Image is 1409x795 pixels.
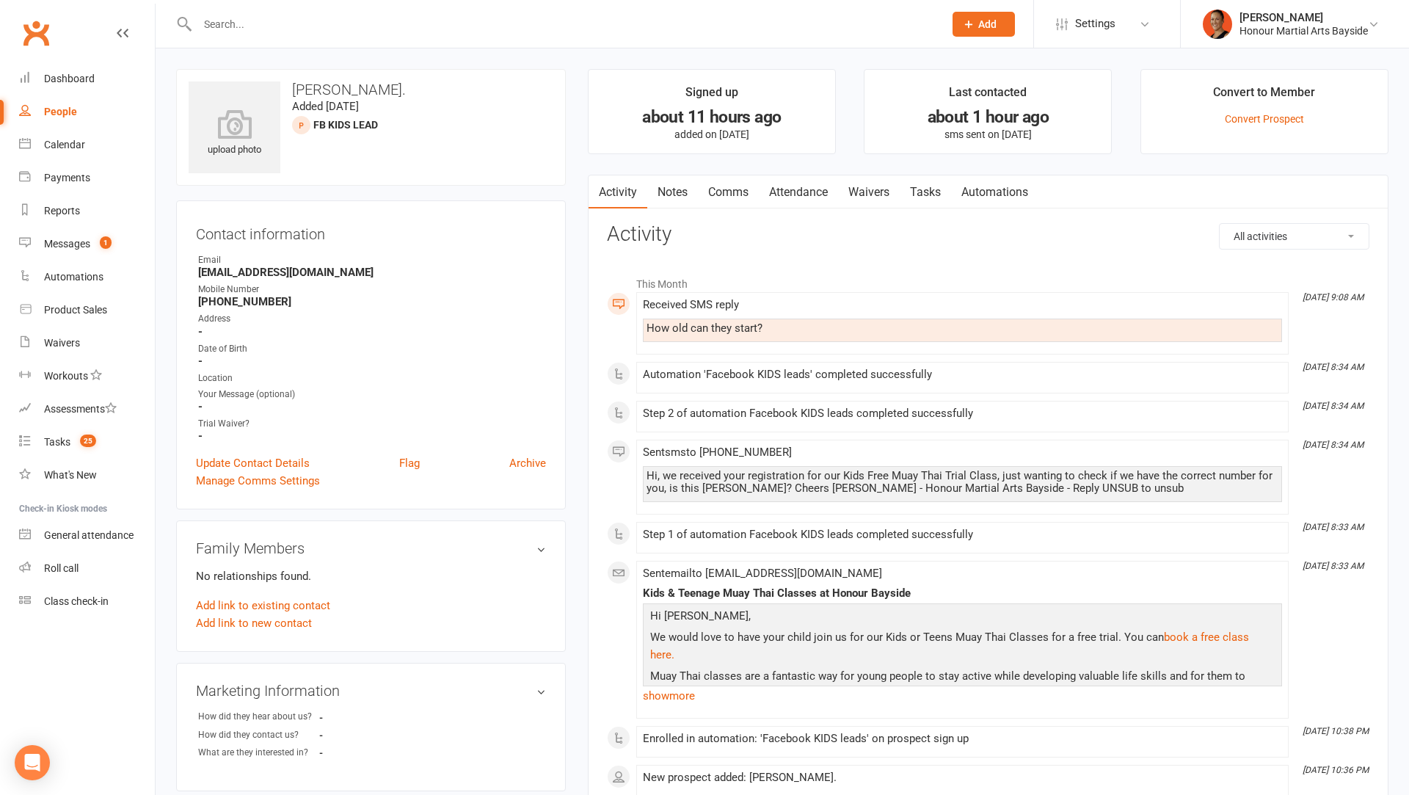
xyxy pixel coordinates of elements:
[19,128,155,161] a: Calendar
[1303,726,1369,736] i: [DATE] 10:38 PM
[1225,113,1304,125] a: Convert Prospect
[44,529,134,541] div: General attendance
[44,436,70,448] div: Tasks
[198,388,546,402] div: Your Message (optional)
[292,100,359,113] time: Added [DATE]
[44,73,95,84] div: Dashboard
[196,567,546,585] p: No relationships found.
[196,597,330,614] a: Add link to existing contact
[198,266,546,279] strong: [EMAIL_ADDRESS][DOMAIN_NAME]
[198,728,319,742] div: How did they contact us?
[602,128,822,140] p: added on [DATE]
[607,223,1369,246] h3: Activity
[44,139,85,150] div: Calendar
[953,12,1015,37] button: Add
[19,261,155,294] a: Automations
[643,772,1282,784] div: New prospect added: [PERSON_NAME].
[602,109,822,125] div: about 11 hours ago
[509,454,546,472] a: Archive
[196,614,312,632] a: Add link to new contact
[647,667,1278,706] p: Muay Thai classes are a fantastic way for young people to stay active while developing valuable l...
[878,128,1098,140] p: sms sent on [DATE]
[198,312,546,326] div: Address
[44,238,90,250] div: Messages
[15,745,50,780] div: Open Intercom Messenger
[198,325,546,338] strong: -
[44,205,80,217] div: Reports
[643,567,882,580] span: Sent email to [EMAIL_ADDRESS][DOMAIN_NAME]
[647,322,1278,335] div: How old can they start?
[44,337,80,349] div: Waivers
[19,519,155,552] a: General attendance kiosk mode
[19,360,155,393] a: Workouts
[698,175,759,209] a: Comms
[978,18,997,30] span: Add
[1303,561,1364,571] i: [DATE] 8:33 AM
[44,595,109,607] div: Class check-in
[607,269,1369,292] li: This Month
[19,327,155,360] a: Waivers
[1303,765,1369,775] i: [DATE] 10:36 PM
[838,175,900,209] a: Waivers
[198,295,546,308] strong: [PHONE_NUMBER]
[643,686,1282,706] a: show more
[319,712,404,723] strong: -
[643,299,1282,311] div: Received SMS reply
[1303,440,1364,450] i: [DATE] 8:34 AM
[198,710,319,724] div: How did they hear about us?
[19,195,155,228] a: Reports
[44,172,90,184] div: Payments
[900,175,951,209] a: Tasks
[198,371,546,385] div: Location
[44,469,97,481] div: What's New
[1213,83,1315,109] div: Convert to Member
[198,746,319,760] div: What are they interested in?
[100,236,112,249] span: 1
[1303,362,1364,372] i: [DATE] 8:34 AM
[313,119,378,131] span: FB Kids Lead
[399,454,420,472] a: Flag
[19,552,155,585] a: Roll call
[189,109,280,158] div: upload photo
[198,400,546,413] strong: -
[196,454,310,472] a: Update Contact Details
[44,271,103,283] div: Automations
[19,585,155,618] a: Class kiosk mode
[19,294,155,327] a: Product Sales
[44,403,117,415] div: Assessments
[951,175,1038,209] a: Automations
[647,175,698,209] a: Notes
[189,81,553,98] h3: [PERSON_NAME].
[647,628,1278,667] p: We would love to have your child join us for our Kids or Teens Muay Thai Classes for a free trial...
[647,470,1278,495] div: Hi, we received your registration for our Kids Free Muay Thai Trial Class, just wanting to check ...
[643,587,1282,600] div: Kids & Teenage Muay Thai Classes at Honour Bayside
[647,607,1278,628] p: Hi [PERSON_NAME],
[44,106,77,117] div: People
[18,15,54,51] a: Clubworx
[80,435,96,447] span: 25
[643,407,1282,420] div: Step 2 of automation Facebook KIDS leads completed successfully
[198,429,546,443] strong: -
[1303,522,1364,532] i: [DATE] 8:33 AM
[643,446,792,459] span: Sent sms to [PHONE_NUMBER]
[643,733,1282,745] div: Enrolled in automation: 'Facebook KIDS leads' on prospect sign up
[643,369,1282,381] div: Automation 'Facebook KIDS leads' completed successfully
[319,730,404,741] strong: -
[19,459,155,492] a: What's New
[198,283,546,297] div: Mobile Number
[319,747,404,758] strong: -
[643,529,1282,541] div: Step 1 of automation Facebook KIDS leads completed successfully
[949,83,1027,109] div: Last contacted
[196,472,320,490] a: Manage Comms Settings
[19,95,155,128] a: People
[196,220,546,242] h3: Contact information
[19,161,155,195] a: Payments
[1203,10,1232,39] img: thumb_image1722232694.png
[19,228,155,261] a: Messages 1
[193,14,933,35] input: Search...
[198,253,546,267] div: Email
[44,370,88,382] div: Workouts
[878,109,1098,125] div: about 1 hour ago
[196,683,546,699] h3: Marketing Information
[198,355,546,368] strong: -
